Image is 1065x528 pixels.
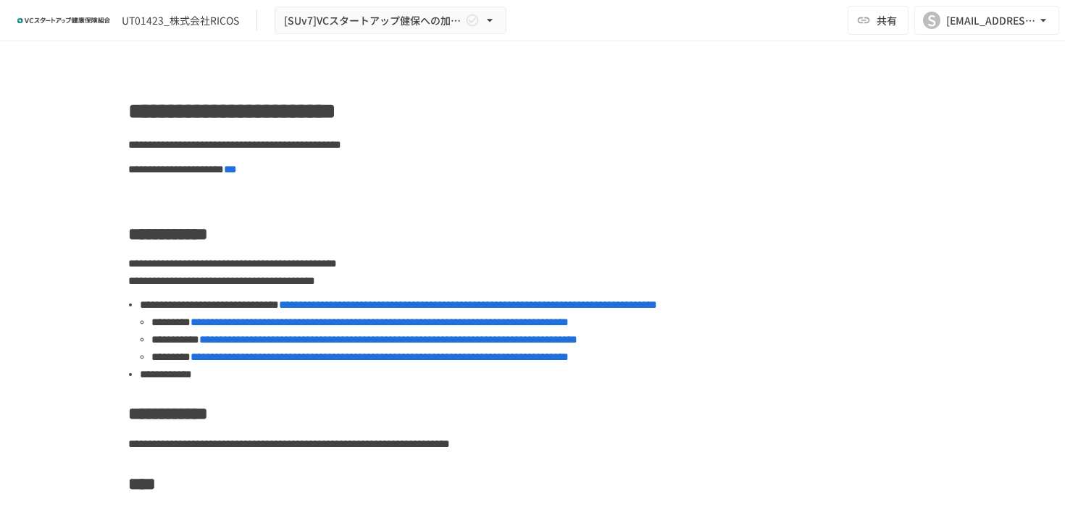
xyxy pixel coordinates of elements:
button: [SUv7]VCスタートアップ健保への加入申請手続き [275,7,506,35]
div: UT01423_株式会社RICOS [122,13,239,28]
button: S[EMAIL_ADDRESS][DOMAIN_NAME] [914,6,1059,35]
img: ZDfHsVrhrXUoWEWGWYf8C4Fv4dEjYTEDCNvmL73B7ox [17,9,110,32]
div: [EMAIL_ADDRESS][DOMAIN_NAME] [946,12,1036,30]
button: 共有 [848,6,909,35]
span: [SUv7]VCスタートアップ健保への加入申請手続き [284,12,462,30]
span: 共有 [877,12,897,28]
div: S [923,12,940,29]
